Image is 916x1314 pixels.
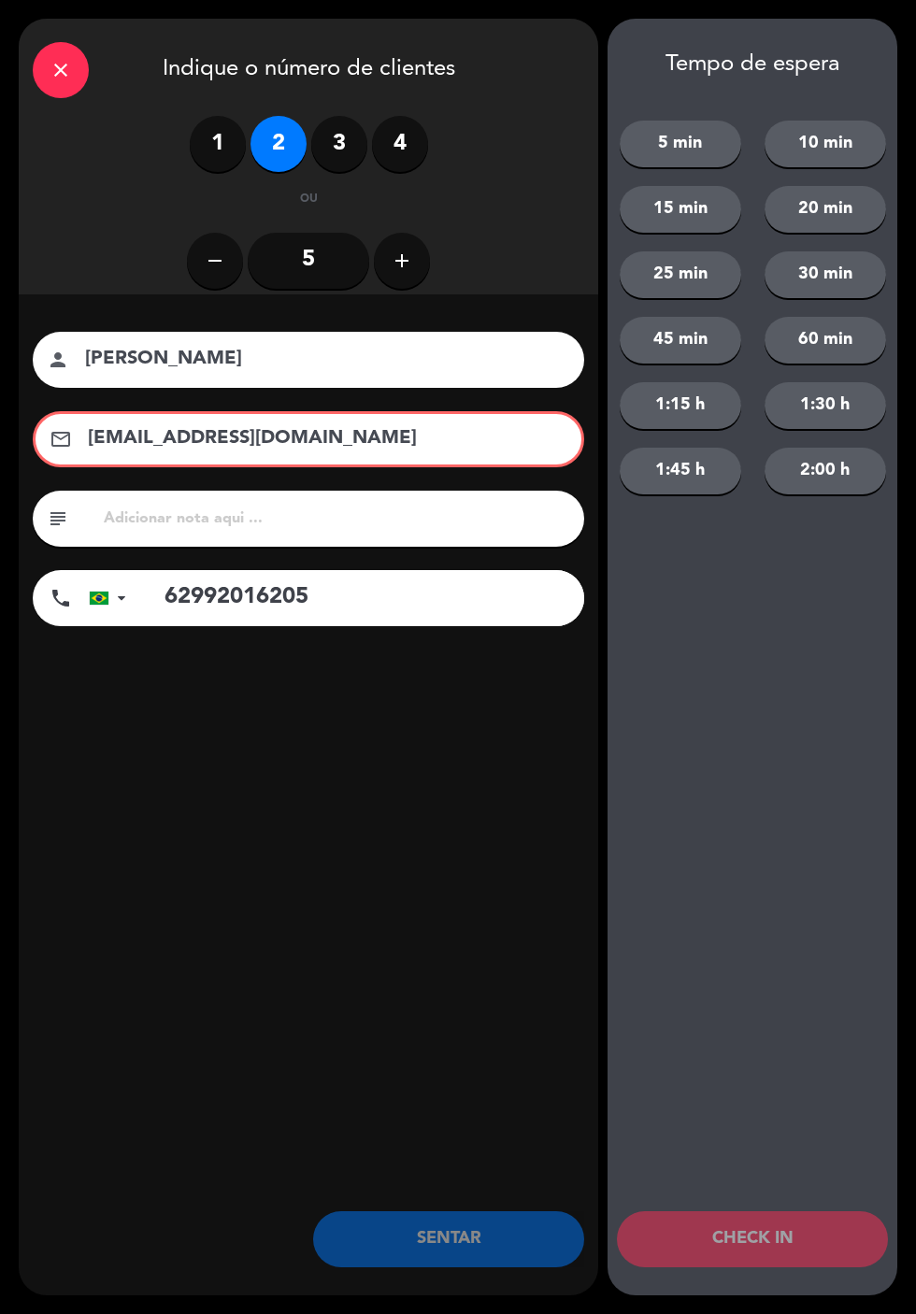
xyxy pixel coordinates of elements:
input: Adicionar nota aqui ... [102,506,570,532]
div: Brazil (Brasil): +55 [90,571,133,625]
i: person [47,349,69,371]
i: add [391,250,413,272]
button: 30 min [765,251,886,298]
button: 1:45 h [620,448,741,494]
div: Tempo de espera [608,51,897,79]
button: SENTAR [313,1211,584,1267]
i: phone [50,587,72,609]
label: 4 [372,116,428,172]
button: CHECK IN [617,1211,888,1267]
button: 25 min [620,251,741,298]
button: 20 min [765,186,886,233]
div: ou [279,191,339,209]
button: 10 min [765,121,886,167]
button: 15 min [620,186,741,233]
input: nome do cliente [83,343,560,376]
label: 2 [250,116,307,172]
button: 45 min [620,317,741,364]
button: 5 min [620,121,741,167]
button: add [374,233,430,289]
button: 1:15 h [620,382,741,429]
label: 3 [311,116,367,172]
button: 60 min [765,317,886,364]
button: 2:00 h [765,448,886,494]
i: close [50,59,72,81]
div: Indique o número de clientes [19,19,598,116]
label: 1 [190,116,246,172]
input: Correio eletrônico [86,422,557,455]
i: email [50,428,72,450]
button: 1:30 h [765,382,886,429]
i: remove [204,250,226,272]
i: subject [47,507,69,530]
button: remove [187,233,243,289]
